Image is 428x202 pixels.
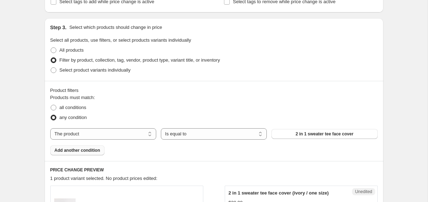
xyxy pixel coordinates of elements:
span: Filter by product, collection, tag, vendor, product type, variant title, or inventory [60,57,220,63]
span: all conditions [60,105,86,110]
span: Select product variants individually [60,67,131,73]
span: All products [60,47,84,53]
h2: Step 3. [50,24,67,31]
p: Select which products should change in price [69,24,162,31]
h6: PRICE CHANGE PREVIEW [50,167,378,173]
span: 2 in 1 sweater tee face cover [296,131,353,137]
div: Product filters [50,87,378,94]
button: 2 in 1 sweater tee face cover [271,129,377,139]
span: Unedited [355,189,372,195]
button: Add another condition [50,145,105,155]
span: Products must match: [50,95,95,100]
span: 1 product variant selected. No product prices edited: [50,176,158,181]
span: any condition [60,115,87,120]
span: Add another condition [55,147,100,153]
span: Select all products, use filters, or select products variants individually [50,37,191,43]
span: 2 in 1 sweater tee face cover (ivory / one size) [229,190,329,196]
